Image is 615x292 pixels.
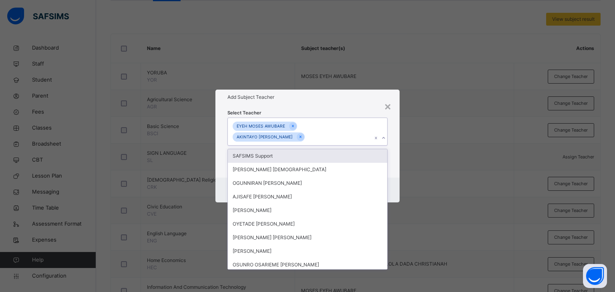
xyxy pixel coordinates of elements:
[228,217,388,231] div: OYETADE [PERSON_NAME]
[228,149,388,163] div: SAFSIMS Support
[227,94,388,101] h1: Add Subject Teacher
[228,258,388,272] div: OSUNRO OSARIEME [PERSON_NAME]
[228,190,388,204] div: AJISAFE [PERSON_NAME]
[228,244,388,258] div: [PERSON_NAME]
[228,231,388,244] div: [PERSON_NAME] [PERSON_NAME]
[233,132,297,142] div: AKINTAYO [PERSON_NAME]
[228,176,388,190] div: OGUNNIRAN [PERSON_NAME]
[384,98,392,114] div: ×
[233,122,289,131] div: EYEH MOSES AWUBARE
[228,163,388,176] div: [PERSON_NAME] [DEMOGRAPHIC_DATA]
[583,264,607,288] button: Open asap
[227,110,261,116] span: Select Teacher
[228,204,388,217] div: [PERSON_NAME]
